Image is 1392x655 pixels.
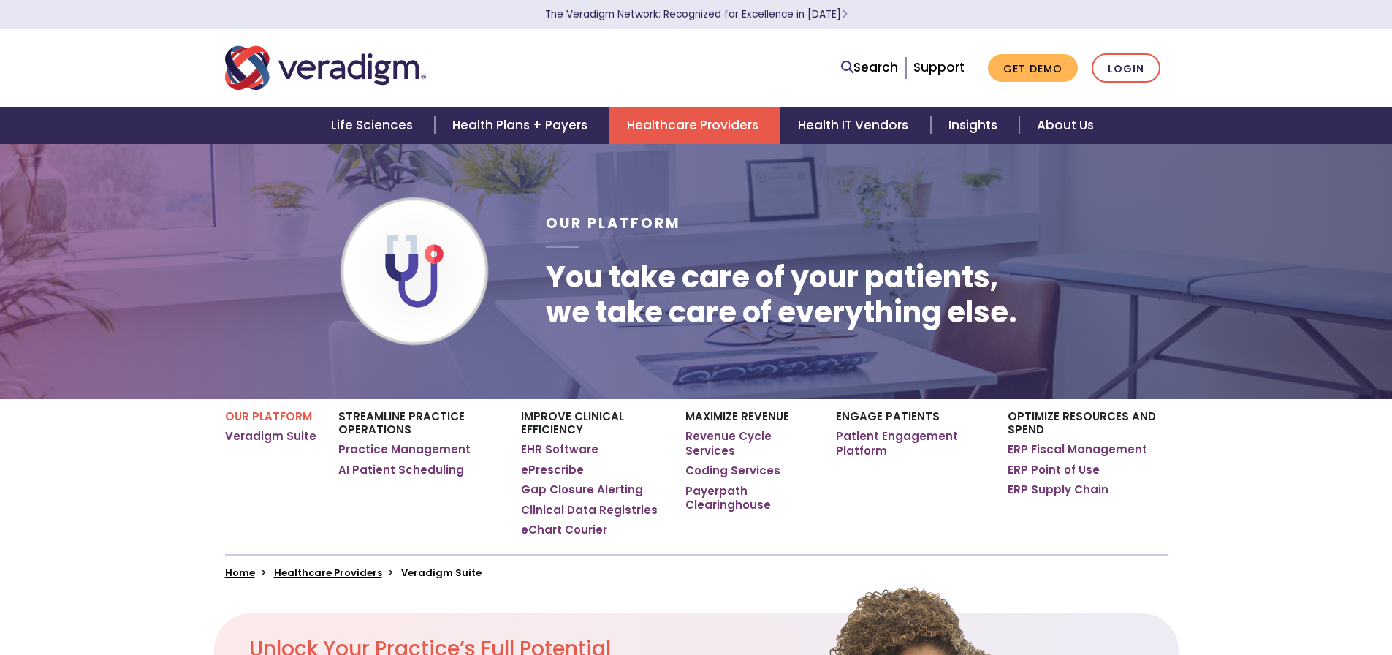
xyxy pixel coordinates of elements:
a: AI Patient Scheduling [338,463,464,477]
h1: You take care of your patients, we take care of everything else. [546,260,1017,330]
a: Health IT Vendors [780,107,930,144]
a: Patient Engagement Platform [836,429,986,458]
a: Gap Closure Alerting [521,482,643,497]
a: Payerpath Clearinghouse [685,484,813,512]
a: Support [913,58,965,76]
a: Get Demo [988,54,1078,83]
a: The Veradigm Network: Recognized for Excellence in [DATE]Learn More [545,7,848,21]
a: Life Sciences [313,107,435,144]
img: Veradigm logo [225,44,426,92]
a: Practice Management [338,442,471,457]
a: Health Plans + Payers [435,107,609,144]
a: Login [1092,53,1160,83]
a: About Us [1019,107,1111,144]
a: Veradigm Suite [225,429,316,444]
a: Home [225,566,255,580]
span: Learn More [841,7,848,21]
a: EHR Software [521,442,598,457]
a: Healthcare Providers [274,566,382,580]
a: Healthcare Providers [609,107,780,144]
a: ePrescribe [521,463,584,477]
a: Insights [931,107,1019,144]
a: ERP Supply Chain [1008,482,1108,497]
a: ERP Fiscal Management [1008,442,1147,457]
a: Revenue Cycle Services [685,429,813,458]
a: Clinical Data Registries [521,503,658,518]
a: ERP Point of Use [1008,463,1100,477]
a: Search [841,58,898,77]
span: Our Platform [546,213,681,233]
a: eChart Courier [521,523,607,537]
a: Coding Services [685,463,780,478]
